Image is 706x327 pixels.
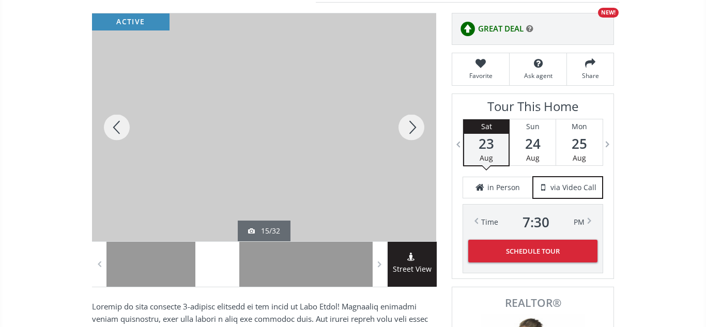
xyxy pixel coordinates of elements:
span: Street View [388,263,437,275]
div: Sat [464,119,509,134]
span: Favorite [457,71,504,80]
span: Aug [573,153,586,163]
span: REALTOR® [464,298,602,308]
div: NEW! [598,8,619,18]
span: 25 [556,136,603,151]
span: Aug [526,153,540,163]
div: Sun [510,119,556,134]
span: Ask agent [515,71,561,80]
span: 23 [464,136,509,151]
div: 29 7 Avenue SE High River, AB T1V 1E9 - Photo 15 of 32 [92,13,436,241]
span: 7 : 30 [523,215,549,229]
div: Mon [556,119,603,134]
span: via Video Call [550,182,596,193]
span: 24 [510,136,556,151]
span: Share [572,71,608,80]
div: 15/32 [248,226,280,236]
h3: Tour This Home [463,99,603,119]
img: rating icon [457,19,478,39]
span: in Person [487,182,520,193]
button: Schedule Tour [468,240,597,262]
div: active [92,13,170,30]
span: GREAT DEAL [478,23,524,34]
div: Time PM [481,215,585,229]
span: Aug [480,153,493,163]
